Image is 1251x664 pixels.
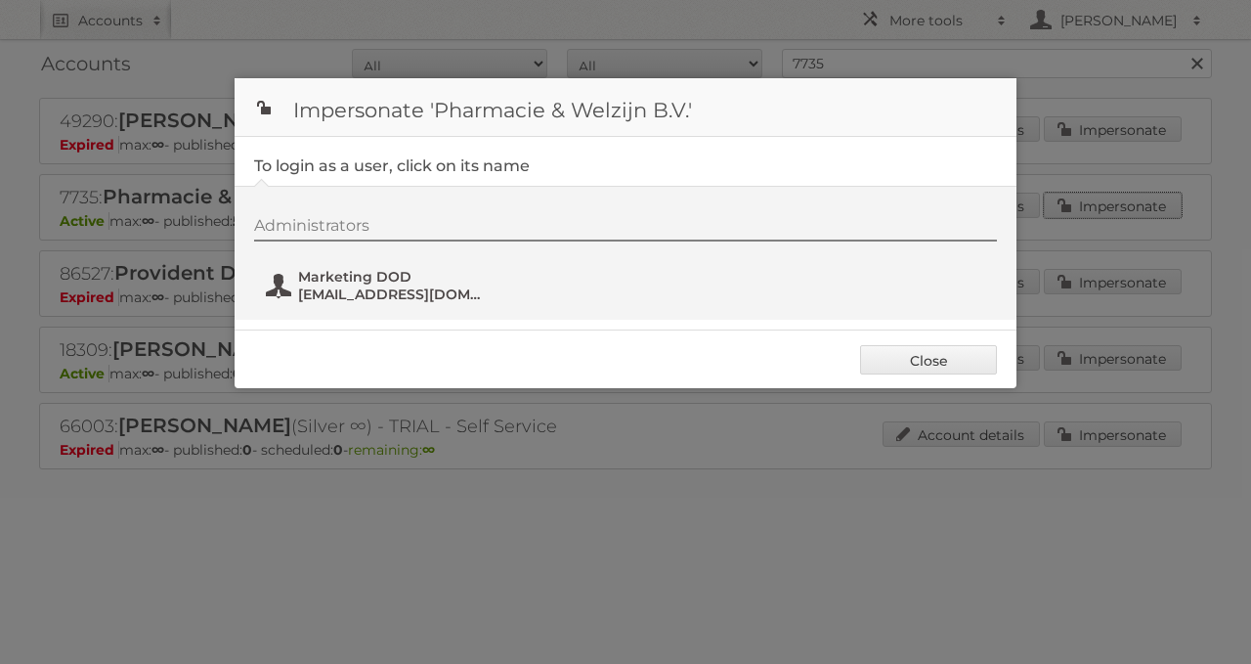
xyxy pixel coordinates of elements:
span: Marketing DOD [298,268,488,286]
h1: Impersonate 'Pharmacie & Welzijn B.V.' [235,78,1016,137]
a: Close [860,345,997,375]
legend: To login as a user, click on its name [254,156,530,175]
div: Administrators [254,216,997,242]
span: [EMAIL_ADDRESS][DOMAIN_NAME] [298,286,488,303]
button: Marketing DOD [EMAIL_ADDRESS][DOMAIN_NAME] [264,266,494,305]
